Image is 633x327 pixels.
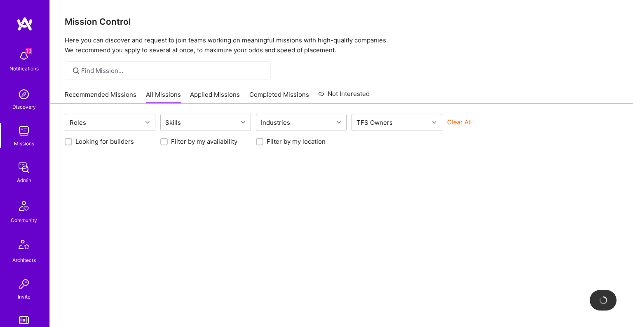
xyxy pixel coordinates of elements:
[17,176,31,185] div: Admin
[146,90,181,104] a: All Missions
[16,86,32,103] img: discovery
[68,117,88,128] div: Roles
[16,123,32,139] img: teamwork
[65,35,618,55] p: Here you can discover and request to join teams working on meaningful missions with high-quality ...
[12,256,36,264] div: Architects
[65,90,136,104] a: Recommended Missions
[18,292,30,301] div: Invite
[14,196,34,216] img: Community
[171,137,237,146] label: Filter by my availability
[26,48,32,54] span: 13
[16,276,32,292] img: Invite
[14,139,34,148] div: Missions
[81,66,265,75] input: Find Mission...
[337,120,341,124] i: icon Chevron
[16,16,33,31] img: logo
[16,159,32,176] img: admin teamwork
[249,90,309,104] a: Completed Missions
[11,216,37,224] div: Community
[163,117,183,128] div: Skills
[318,89,370,104] a: Not Interested
[12,103,36,111] div: Discovery
[19,316,29,324] img: tokens
[241,120,245,124] i: icon Chevron
[71,66,81,75] i: icon SearchGrey
[145,120,150,124] i: icon Chevron
[598,295,608,306] img: loading
[16,48,32,64] img: bell
[190,90,240,104] a: Applied Missions
[9,64,39,73] div: Notifications
[14,236,34,256] img: Architects
[259,117,292,128] div: Industries
[447,118,472,126] button: Clear All
[267,137,326,146] label: Filter by my location
[354,117,395,128] div: TFS Owners
[75,137,134,146] label: Looking for builders
[432,120,436,124] i: icon Chevron
[65,16,618,27] h3: Mission Control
